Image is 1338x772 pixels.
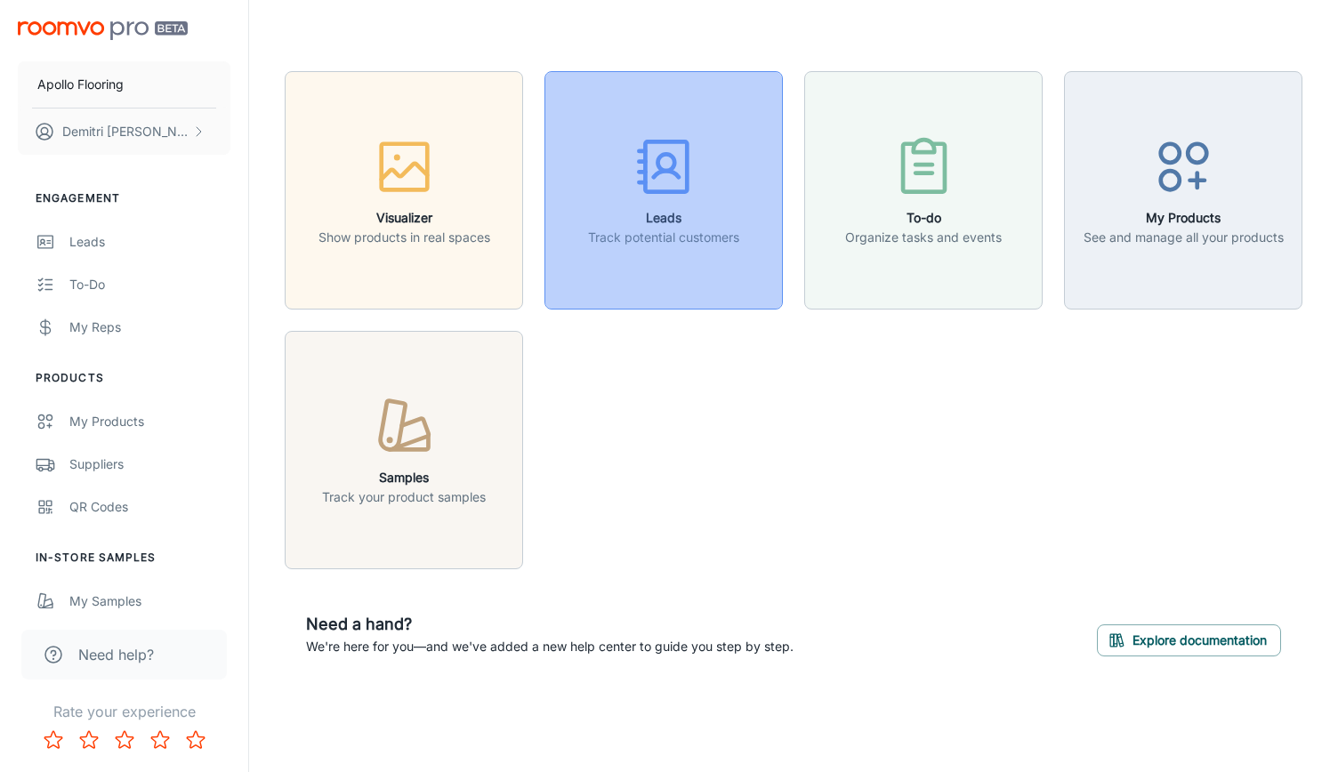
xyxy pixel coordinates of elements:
button: VisualizerShow products in real spaces [285,71,523,310]
p: Rate your experience [14,701,234,722]
button: To-doOrganize tasks and events [804,71,1043,310]
div: My Reps [69,318,230,337]
p: We're here for you—and we've added a new help center to guide you step by step. [306,637,794,656]
button: Rate 1 star [36,722,71,758]
button: LeadsTrack potential customers [544,71,783,310]
h6: To-do [845,208,1002,228]
p: Apollo Flooring [37,75,124,94]
div: Leads [69,232,230,252]
div: My Products [69,412,230,431]
button: Demitri [PERSON_NAME] [18,109,230,155]
p: Track your product samples [322,487,486,507]
div: QR Codes [69,497,230,517]
button: Rate 2 star [71,722,107,758]
h6: Leads [588,208,739,228]
div: Suppliers [69,454,230,474]
a: To-doOrganize tasks and events [804,180,1043,197]
h6: My Products [1084,208,1284,228]
a: My ProductsSee and manage all your products [1064,180,1302,197]
button: Explore documentation [1097,624,1281,656]
button: Apollo Flooring [18,61,230,108]
a: LeadsTrack potential customers [544,180,783,197]
h6: Samples [322,468,486,487]
h6: Visualizer [318,208,490,228]
button: SamplesTrack your product samples [285,331,523,569]
p: Show products in real spaces [318,228,490,247]
div: My Samples [69,591,230,611]
p: Track potential customers [588,228,739,247]
p: Organize tasks and events [845,228,1002,247]
p: Demitri [PERSON_NAME] [62,122,188,141]
p: See and manage all your products [1084,228,1284,247]
button: Rate 3 star [107,722,142,758]
span: Need help? [78,644,154,665]
button: Rate 5 star [178,722,214,758]
button: Rate 4 star [142,722,178,758]
div: To-do [69,275,230,294]
a: Explore documentation [1097,630,1281,647]
img: Roomvo PRO Beta [18,21,188,40]
button: My ProductsSee and manage all your products [1064,71,1302,310]
h6: Need a hand? [306,612,794,637]
a: SamplesTrack your product samples [285,439,523,457]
